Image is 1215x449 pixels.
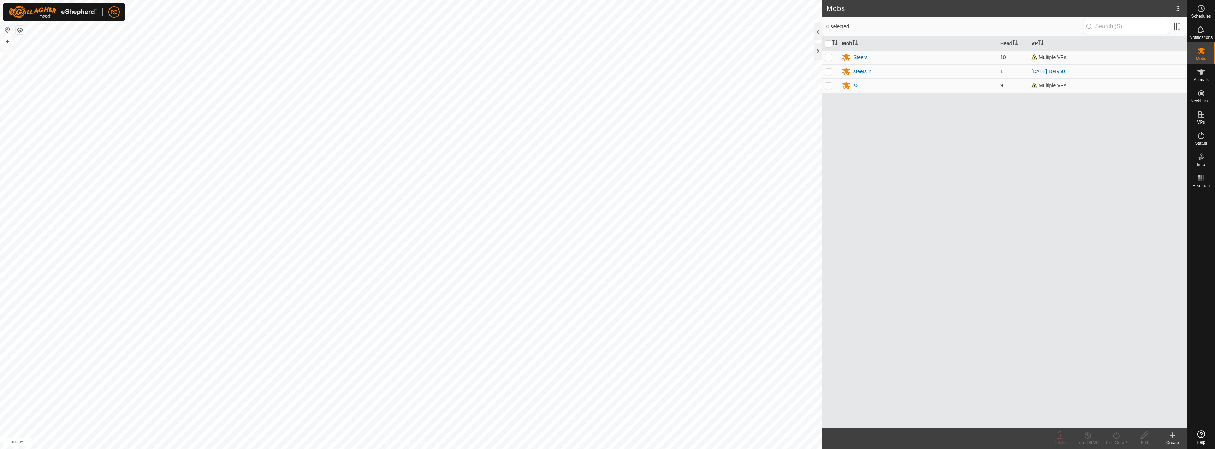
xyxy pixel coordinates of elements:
div: Turn Off VP [1074,439,1102,446]
th: Head [997,37,1029,51]
div: Edit [1130,439,1158,446]
span: Neckbands [1190,99,1211,103]
span: Multiple VPs [1031,54,1066,60]
span: 9 [1000,83,1003,88]
div: Create [1158,439,1187,446]
th: VP [1029,37,1187,51]
button: Map Layers [16,26,24,34]
span: 3 [1176,3,1180,14]
span: Delete [1054,440,1066,445]
p-sorticon: Activate to sort [1038,41,1044,46]
div: s3 [853,82,859,89]
h2: Mobs [826,4,1176,13]
p-sorticon: Activate to sort [852,41,858,46]
span: Help [1197,440,1205,444]
span: 10 [1000,54,1006,60]
span: Animals [1193,78,1209,82]
a: [DATE] 104950 [1031,69,1065,74]
p-sorticon: Activate to sort [832,41,838,46]
span: Mobs [1196,57,1206,61]
span: Status [1195,141,1207,146]
button: – [3,46,12,55]
span: 1 [1000,69,1003,74]
a: Privacy Policy [383,440,410,446]
input: Search (S) [1084,19,1169,34]
span: Infra [1197,163,1205,167]
div: Turn On VP [1102,439,1130,446]
span: VPs [1197,120,1205,124]
img: Gallagher Logo [8,6,97,18]
span: 0 selected [826,23,1084,30]
button: Reset Map [3,25,12,34]
div: steers 2 [853,68,871,75]
span: Heatmap [1192,184,1210,188]
div: Steers [853,54,867,61]
span: Notifications [1190,35,1213,40]
button: + [3,37,12,46]
a: Help [1187,427,1215,447]
th: Mob [839,37,997,51]
span: Multiple VPs [1031,83,1066,88]
p-sorticon: Activate to sort [1012,41,1018,46]
span: RB [111,8,117,16]
span: Schedules [1191,14,1211,18]
a: Contact Us [418,440,439,446]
